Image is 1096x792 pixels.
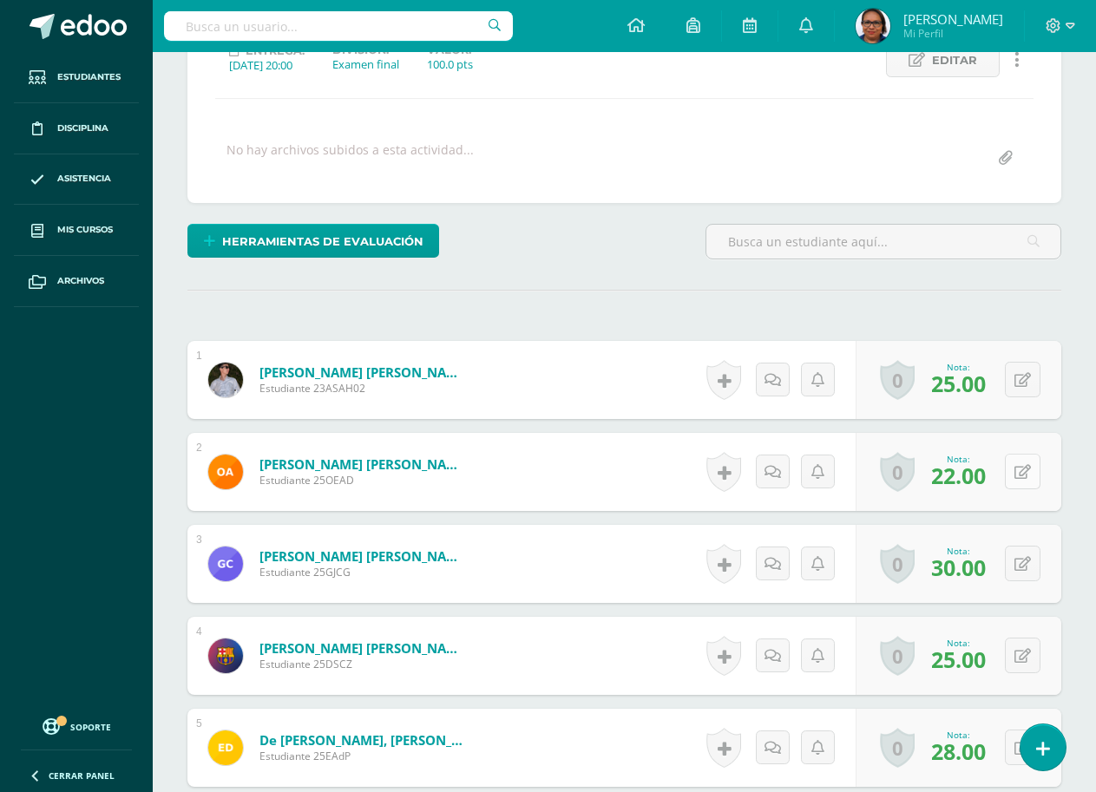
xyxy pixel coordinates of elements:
[187,224,439,258] a: Herramientas de evaluación
[880,636,915,676] a: 0
[57,223,113,237] span: Mis cursos
[14,52,139,103] a: Estudiantes
[208,455,243,489] img: a333ea5bf781834679ecfa7de2a3852a.png
[427,56,473,72] div: 100.0 pts
[880,360,915,400] a: 0
[880,544,915,584] a: 0
[259,381,468,396] span: Estudiante 23ASAH02
[57,172,111,186] span: Asistencia
[222,226,423,258] span: Herramientas de evaluación
[259,731,468,749] a: de [PERSON_NAME], [PERSON_NAME]
[259,547,468,565] a: [PERSON_NAME] [PERSON_NAME]
[259,749,468,763] span: Estudiante 25EAdP
[21,714,132,737] a: Soporte
[903,10,1003,28] span: [PERSON_NAME]
[49,769,115,782] span: Cerrar panel
[932,44,977,76] span: Editar
[332,56,399,72] div: Examen final
[931,645,986,674] span: 25.00
[259,565,468,579] span: Estudiante 25GJCG
[706,225,1060,259] input: Busca un estudiante aquí...
[14,154,139,206] a: Asistencia
[208,730,243,765] img: 372398db3e375715a690d5794b669290.png
[880,452,915,492] a: 0
[208,363,243,397] img: f9e14e0b4b4b75d8040a265990f17331.png
[931,453,986,465] div: Nota:
[229,57,305,73] div: [DATE] 20:00
[208,638,243,673] img: 368bf9bf7da4bbc938b9953abf0b3e48.png
[931,545,986,557] div: Nota:
[14,103,139,154] a: Disciplina
[931,553,986,582] span: 30.00
[14,256,139,307] a: Archivos
[259,657,468,671] span: Estudiante 25DSCZ
[931,637,986,649] div: Nota:
[903,26,1003,41] span: Mi Perfil
[57,70,121,84] span: Estudiantes
[931,729,986,741] div: Nota:
[259,455,468,473] a: [PERSON_NAME] [PERSON_NAME]
[57,121,108,135] span: Disciplina
[259,639,468,657] a: [PERSON_NAME] [PERSON_NAME]
[931,736,986,766] span: 28.00
[931,369,986,398] span: 25.00
[259,363,468,381] a: [PERSON_NAME] [PERSON_NAME]
[259,473,468,488] span: Estudiante 25OEAD
[57,274,104,288] span: Archivos
[70,721,111,733] span: Soporte
[931,361,986,373] div: Nota:
[226,141,474,175] div: No hay archivos subidos a esta actividad...
[856,9,890,43] img: 0db91d0802713074fb0c9de2dd01ee27.png
[14,205,139,256] a: Mis cursos
[931,461,986,490] span: 22.00
[880,728,915,768] a: 0
[208,547,243,581] img: 25e11750aa7ba0b0d2ee2f3f17c10e58.png
[164,11,513,41] input: Busca un usuario...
